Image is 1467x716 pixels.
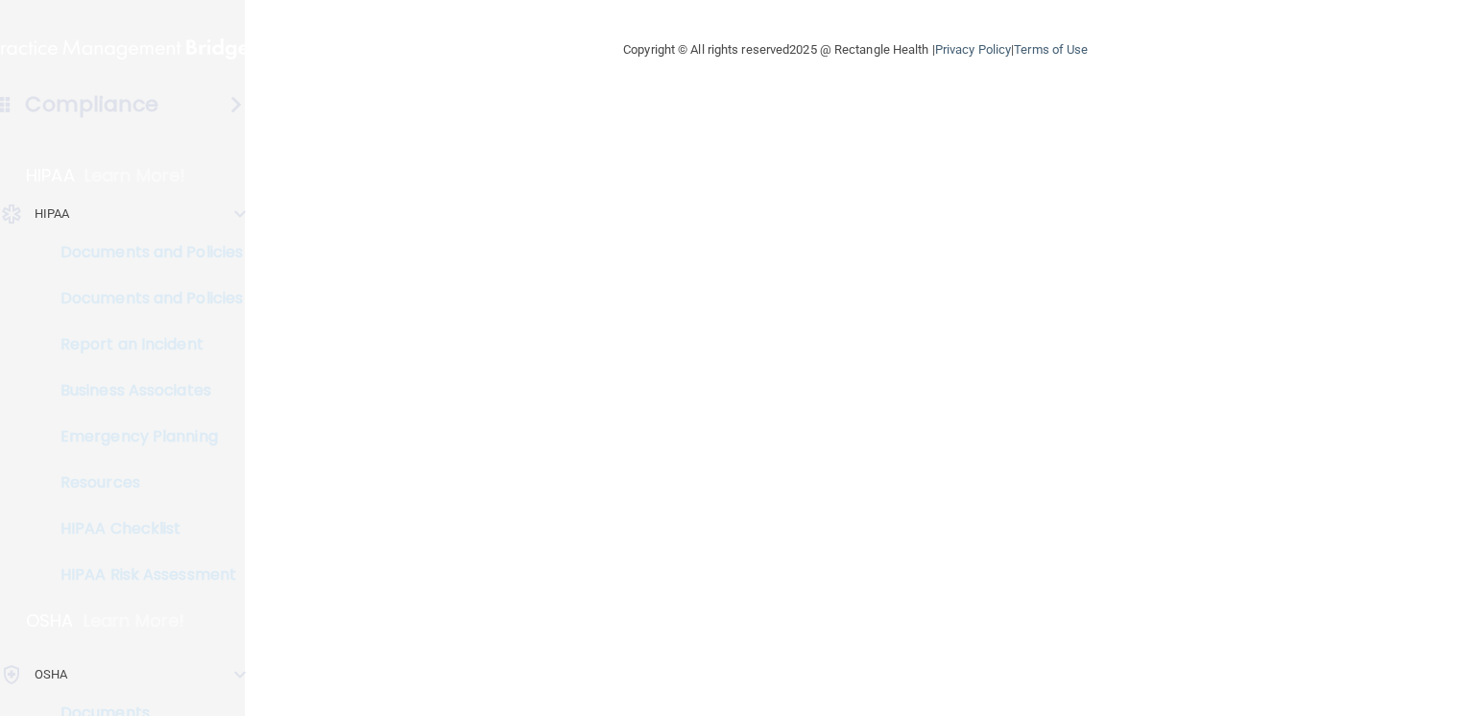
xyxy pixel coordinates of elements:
[1014,42,1088,57] a: Terms of Use
[12,519,275,538] p: HIPAA Checklist
[12,381,275,400] p: Business Associates
[35,663,67,686] p: OSHA
[12,243,275,262] p: Documents and Policies
[26,164,75,187] p: HIPAA
[12,473,275,492] p: Resources
[12,335,275,354] p: Report an Incident
[505,19,1206,81] div: Copyright © All rights reserved 2025 @ Rectangle Health | |
[25,91,158,118] h4: Compliance
[12,427,275,446] p: Emergency Planning
[12,289,275,308] p: Documents and Policies
[12,565,275,585] p: HIPAA Risk Assessment
[84,609,185,632] p: Learn More!
[35,203,70,226] p: HIPAA
[935,42,1011,57] a: Privacy Policy
[84,164,186,187] p: Learn More!
[26,609,74,632] p: OSHA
